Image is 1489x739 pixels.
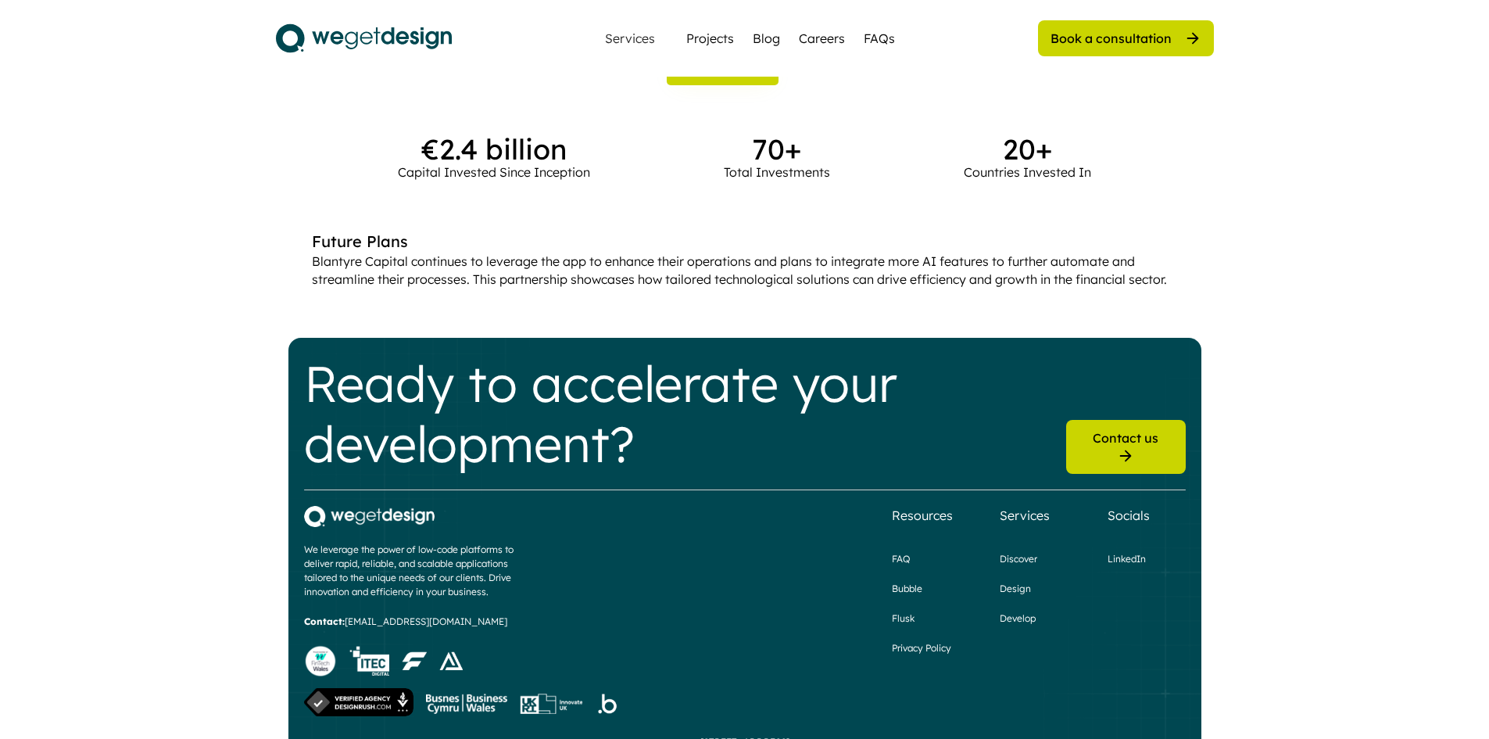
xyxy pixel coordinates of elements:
[304,688,413,716] img: Verified%20Agency%20v3.png
[1108,552,1146,566] a: LinkedIn
[304,506,435,527] img: 4b569577-11d7-4442-95fc-ebbb524e5eb8.png
[1108,506,1150,525] div: Socials
[1003,135,1052,163] div: 20+
[1000,612,1036,626] a: Develop
[312,253,1178,288] div: Blantyre Capital continues to leverage the app to enhance their operations and plans to integrate...
[439,651,463,671] img: Layer_1.png
[276,19,452,58] img: logo.svg
[398,163,590,181] div: Capital Invested Since Inception
[421,135,567,163] div: €2.4 billion
[304,615,345,627] strong: Contact:
[402,651,427,671] img: image%201%20%281%29.png
[304,615,507,629] div: [EMAIL_ADDRESS][DOMAIN_NAME]
[304,353,1054,474] div: Ready to accelerate your development?
[1093,429,1158,447] div: Contact us
[892,641,951,655] a: Privacy Policy
[349,646,389,676] img: HNYRHc.tif.png
[520,694,582,714] img: innovate-sub-logo%201%20%281%29.png
[599,32,661,45] div: Services
[724,163,830,181] div: Total Investments
[892,612,915,626] a: Flusk
[752,135,801,163] div: 70+
[964,163,1091,181] div: Countries Invested In
[312,231,1178,253] div: Future Plans
[304,543,539,599] div: We leverage the power of low-code platforms to deliver rapid, reliable, and scalable applications...
[753,29,780,48] a: Blog
[892,552,910,566] a: FAQ
[1000,582,1031,596] a: Design
[595,690,619,717] img: Group%201287.png
[1051,30,1172,47] div: Book a consultation
[892,582,922,596] a: Bubble
[304,644,337,677] img: Website%20Badge%20Light%201.png
[426,694,507,714] img: Group%201286.png
[892,506,953,525] div: Resources
[1000,506,1050,525] div: Services
[864,29,895,48] a: FAQs
[799,29,845,48] a: Careers
[1000,552,1037,566] a: Discover
[686,29,734,48] a: Projects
